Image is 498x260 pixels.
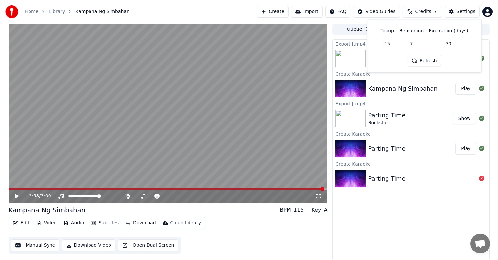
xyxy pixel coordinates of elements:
img: youka [5,5,18,18]
th: Remaining [397,25,426,38]
td: 30 [426,38,470,49]
th: Expiration (days) [426,25,470,38]
button: Subtitles [88,218,121,228]
div: Export [.mp4] [333,40,489,47]
a: Library [49,9,65,15]
div: Cloud Library [170,220,201,226]
div: Parting Time [368,174,405,183]
div: Kampana Ng Simbahan [9,205,86,214]
span: 3:00 [41,193,51,199]
button: Queue [333,25,385,34]
div: A [324,206,327,214]
div: Create Karaoke [333,70,489,78]
button: Create [257,6,289,18]
button: Credits7 [403,6,442,18]
a: Home [25,9,38,15]
span: Credits [415,9,431,15]
button: Manual Sync [11,239,59,251]
button: Audio [61,218,87,228]
button: Download [123,218,159,228]
span: ( 3 ) [365,26,372,33]
span: 2:58 [29,193,39,199]
div: Parting Time [368,144,405,153]
button: Video [33,218,59,228]
div: 115 [294,206,304,214]
div: / [29,193,45,199]
div: Kampana Ng Simbahan [368,84,438,93]
div: BPM [280,206,291,214]
div: Open chat [470,234,490,253]
button: Import [291,6,323,18]
th: Topup [378,25,397,38]
button: Download Video [62,239,115,251]
div: Create Karaoke [333,160,489,168]
button: Edit [10,218,32,228]
button: Open Dual Screen [118,239,179,251]
td: 15 [378,38,397,49]
div: Key [311,206,321,214]
button: Settings [445,6,480,18]
div: Parting Time [368,111,405,120]
span: 7 [434,9,437,15]
button: Play [455,83,476,95]
button: FAQ [325,6,350,18]
button: Show [453,113,476,124]
div: Create Karaoke [333,130,489,138]
div: Settings [457,9,475,15]
button: Video Guides [353,6,400,18]
button: Refresh [408,55,441,67]
div: Rockstar [368,120,405,126]
td: 7 [397,38,426,49]
button: Play [455,143,476,155]
nav: breadcrumb [25,9,129,15]
span: Kampana Ng Simbahan [75,9,129,15]
div: Export [.mp4] [333,100,489,107]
